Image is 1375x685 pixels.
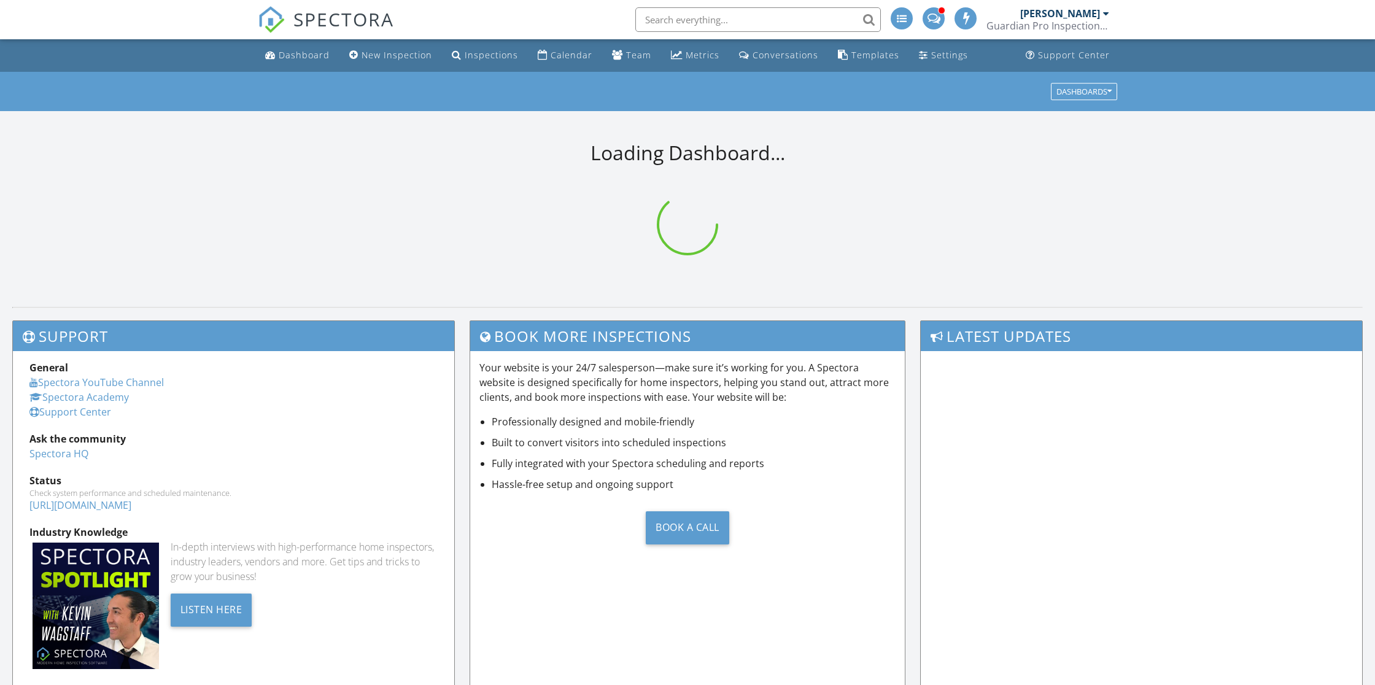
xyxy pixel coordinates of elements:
div: Dashboards [1056,87,1112,96]
div: Ask the community [29,432,438,446]
li: Fully integrated with your Spectora scheduling and reports [492,456,895,471]
a: Conversations [734,44,823,67]
h3: Book More Inspections [470,321,904,351]
a: Support Center [1021,44,1115,67]
div: Calendar [551,49,592,61]
li: Built to convert visitors into scheduled inspections [492,435,895,450]
a: Support Center [29,405,111,419]
a: Spectora Academy [29,390,129,404]
div: Templates [851,49,899,61]
a: Calendar [533,44,597,67]
div: Dashboard [279,49,330,61]
a: New Inspection [344,44,437,67]
div: Check system performance and scheduled maintenance. [29,488,438,498]
div: Metrics [686,49,719,61]
li: Professionally designed and mobile-friendly [492,414,895,429]
span: SPECTORA [293,6,394,32]
a: Spectora HQ [29,447,88,460]
a: Templates [833,44,904,67]
a: Settings [914,44,973,67]
a: Team [607,44,656,67]
div: New Inspection [362,49,432,61]
div: Settings [931,49,968,61]
a: [URL][DOMAIN_NAME] [29,498,131,512]
div: Listen Here [171,594,252,627]
div: Industry Knowledge [29,525,438,540]
strong: General [29,361,68,374]
div: Conversations [753,49,818,61]
button: Dashboards [1051,83,1117,100]
a: Listen Here [171,602,252,616]
div: Inspections [465,49,518,61]
div: Book a Call [646,511,729,544]
div: In-depth interviews with high-performance home inspectors, industry leaders, vendors and more. Ge... [171,540,438,584]
h3: Support [13,321,454,351]
div: Guardian Pro Inspections and Environmental Services [986,20,1109,32]
a: Dashboard [260,44,335,67]
a: Book a Call [479,501,895,554]
input: Search everything... [635,7,881,32]
a: SPECTORA [258,17,394,42]
a: Spectora YouTube Channel [29,376,164,389]
img: The Best Home Inspection Software - Spectora [258,6,285,33]
p: Your website is your 24/7 salesperson—make sure it’s working for you. A Spectora website is desig... [479,360,895,404]
a: Metrics [666,44,724,67]
div: Status [29,473,438,488]
li: Hassle-free setup and ongoing support [492,477,895,492]
div: Team [626,49,651,61]
div: [PERSON_NAME] [1020,7,1100,20]
a: Inspections [447,44,523,67]
h3: Latest Updates [921,321,1362,351]
img: Spectoraspolightmain [33,543,159,669]
div: Support Center [1038,49,1110,61]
